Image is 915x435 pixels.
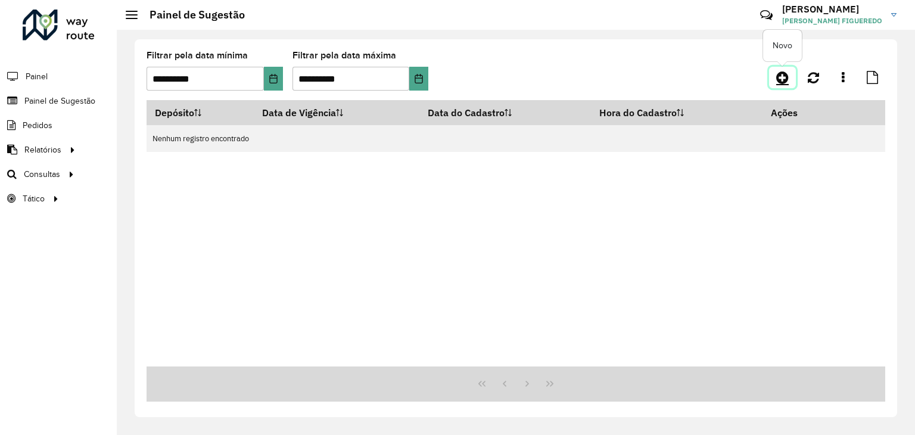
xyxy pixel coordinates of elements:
[591,100,763,125] th: Hora do Cadastro
[24,168,60,181] span: Consultas
[782,15,882,26] span: [PERSON_NAME] FIGUEREDO
[763,30,802,61] div: Novo
[138,8,245,21] h2: Painel de Sugestão
[24,144,61,156] span: Relatórios
[409,67,428,91] button: Choose Date
[754,2,779,28] a: Contato Rápido
[147,48,248,63] label: Filtrar pela data mínima
[254,100,420,125] th: Data de Vigência
[23,192,45,205] span: Tático
[763,100,835,125] th: Ações
[147,100,254,125] th: Depósito
[23,119,52,132] span: Pedidos
[420,100,591,125] th: Data do Cadastro
[264,67,283,91] button: Choose Date
[292,48,396,63] label: Filtrar pela data máxima
[26,70,48,83] span: Painel
[782,4,882,15] h3: [PERSON_NAME]
[147,125,885,152] td: Nenhum registro encontrado
[24,95,95,107] span: Painel de Sugestão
